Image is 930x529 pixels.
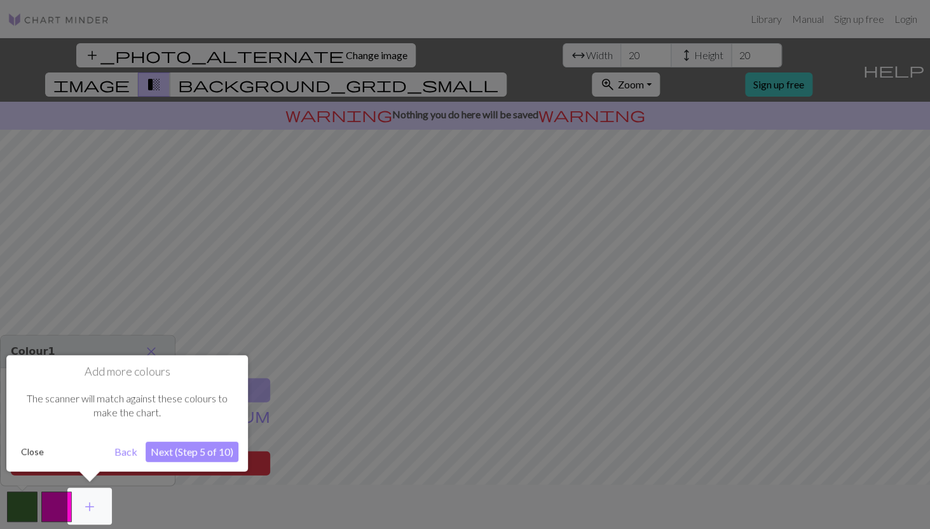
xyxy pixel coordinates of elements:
button: Back [109,442,142,462]
div: Add more colours [6,355,248,472]
h1: Add more colours [16,365,238,379]
button: Close [16,443,49,462]
div: The scanner will match against these colours to make the chart. [16,378,238,432]
button: Next (Step 5 of 10) [146,442,238,462]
